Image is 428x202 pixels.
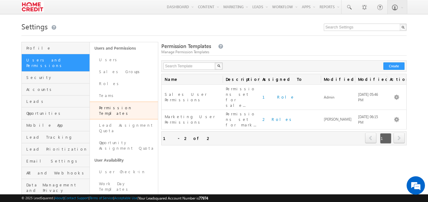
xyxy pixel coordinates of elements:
[26,170,88,176] span: API and Webhooks
[226,111,256,127] span: Permissions set for mark...
[22,143,90,155] a: Lead Prioritization
[358,92,378,102] span: [DATE] 05:46 PM
[163,135,211,142] div: 1 - 2 of 2
[22,107,90,119] a: Opportunities
[324,24,407,31] input: Search Settings
[26,134,88,140] span: Lead Tracking
[21,21,48,31] span: Settings
[324,117,352,122] span: [PERSON_NAME]
[358,114,378,125] span: [DATE] 06:15 PM
[22,131,90,143] a: Lead Tracking
[321,74,355,84] span: Modified By
[26,110,88,116] span: Opportunities
[22,84,90,95] a: Accounts
[324,95,335,99] span: Admin
[22,42,90,54] a: Profile
[90,178,158,195] a: Work Day Templates
[22,54,90,72] a: Users and Permissions
[22,119,90,131] a: Mobile App
[165,92,207,102] span: Sales User Permissions
[26,45,88,51] span: Profile
[90,42,158,54] a: Users and Permissions
[365,133,377,143] a: prev
[26,158,88,164] span: Email Settings
[90,54,158,66] a: Users
[90,78,158,90] a: Roles
[55,196,64,200] a: About
[22,95,90,107] a: Leads
[22,167,90,179] a: API and Webhooks
[380,133,391,144] span: 1
[393,133,405,143] a: next
[90,66,158,78] a: Sales Groups
[161,49,407,55] div: Manage Permission Templates
[199,196,208,200] span: 77974
[161,43,211,50] span: Permission Templates
[90,90,158,102] a: Teams
[226,86,255,108] span: Permissions set for sale...
[355,74,387,84] a: ModifiedOn
[21,2,44,12] img: Custom Logo
[114,196,137,200] a: Acceptable Use
[26,57,88,68] span: Users and Permissions
[26,99,88,104] span: Leads
[26,122,88,128] span: Mobile App
[22,179,90,196] a: Data Management and Privacy
[26,182,88,193] span: Data Management and Privacy
[162,74,223,84] a: Name
[64,196,89,200] a: Contact Support
[22,72,90,84] a: Security
[26,146,88,152] span: Lead Prioritization
[22,155,90,167] a: Email Settings
[262,94,295,99] a: 1 Role
[26,75,88,80] span: Security
[165,114,215,125] span: Marketing User Permissions
[138,196,208,200] span: Your Leadsquared Account Number is
[90,102,158,119] a: Permission Templates
[90,196,113,200] a: Terms of Service
[262,117,294,122] a: 2 Roles
[259,74,320,84] span: Assigned To
[217,64,220,67] img: Search
[383,62,404,70] button: Create
[90,166,158,178] a: User Check-in
[223,74,259,84] span: Description
[90,137,158,154] a: Opportunity Assignment Quota
[21,195,208,201] span: © 2025 LeadSquared | | | | |
[387,74,406,84] span: Actions
[26,87,88,92] span: Accounts
[90,154,158,166] a: User Availability
[90,119,158,137] a: Lead Assignment Quota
